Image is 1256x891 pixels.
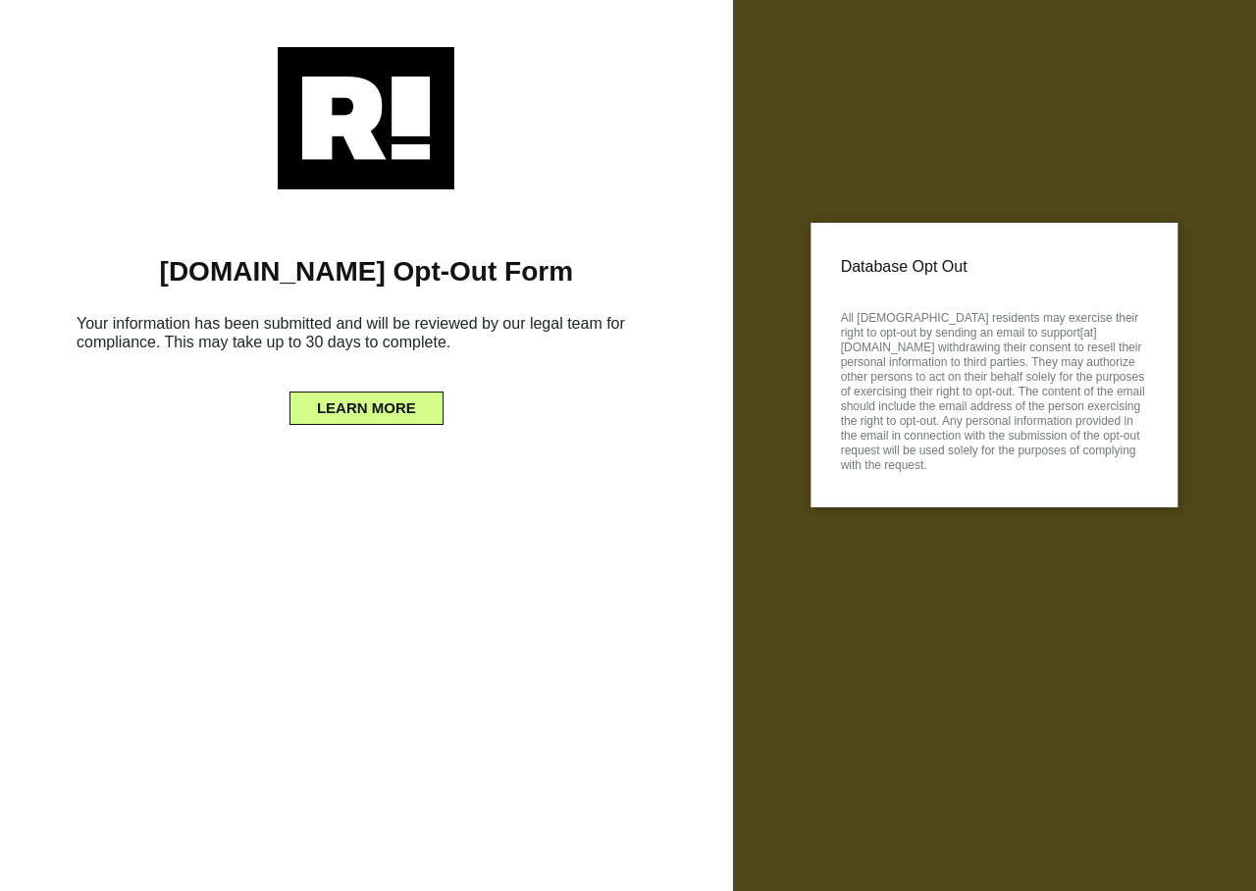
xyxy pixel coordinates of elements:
[841,305,1148,473] p: All [DEMOGRAPHIC_DATA] residents may exercise their right to opt-out by sending an email to suppo...
[29,255,704,288] h1: [DOMAIN_NAME] Opt-Out Form
[841,252,1148,282] p: Database Opt Out
[289,394,444,410] a: LEARN MORE
[289,392,444,425] button: LEARN MORE
[29,306,704,367] h6: Your information has been submitted and will be reviewed by our legal team for compliance. This m...
[278,47,454,189] img: Retention.com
